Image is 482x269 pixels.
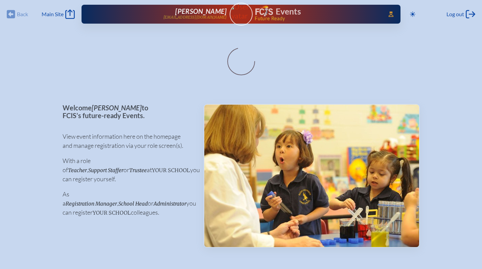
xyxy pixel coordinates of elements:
p: [EMAIL_ADDRESS][DOMAIN_NAME] [163,15,227,20]
span: [PERSON_NAME] [92,104,142,112]
a: Main Site [42,9,75,19]
span: Administrator [154,200,186,207]
span: Future Ready [255,16,379,21]
span: Registration Manager [66,200,117,207]
a: [PERSON_NAME][EMAIL_ADDRESS][DOMAIN_NAME] [103,7,227,21]
span: Teacher [68,167,87,173]
span: Main Site [42,11,64,18]
p: As a , or you can register colleagues. [63,190,193,217]
a: User Avatar [230,3,253,26]
img: User Avatar [227,2,255,20]
span: your school [93,210,131,216]
span: Support Staffer [88,167,123,173]
img: Events [204,105,419,247]
p: Welcome to FCIS’s future-ready Events. [63,104,193,119]
span: Trustee [129,167,147,173]
span: your school [152,167,190,173]
p: With a role of , or at you can register yourself. [63,156,193,184]
span: [PERSON_NAME] [175,7,227,15]
div: FCIS Events — Future ready [255,5,379,21]
p: View event information here on the homepage and manage registration via your role screen(s). [63,132,193,150]
span: Log out [446,11,464,18]
span: School Head [118,200,148,207]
